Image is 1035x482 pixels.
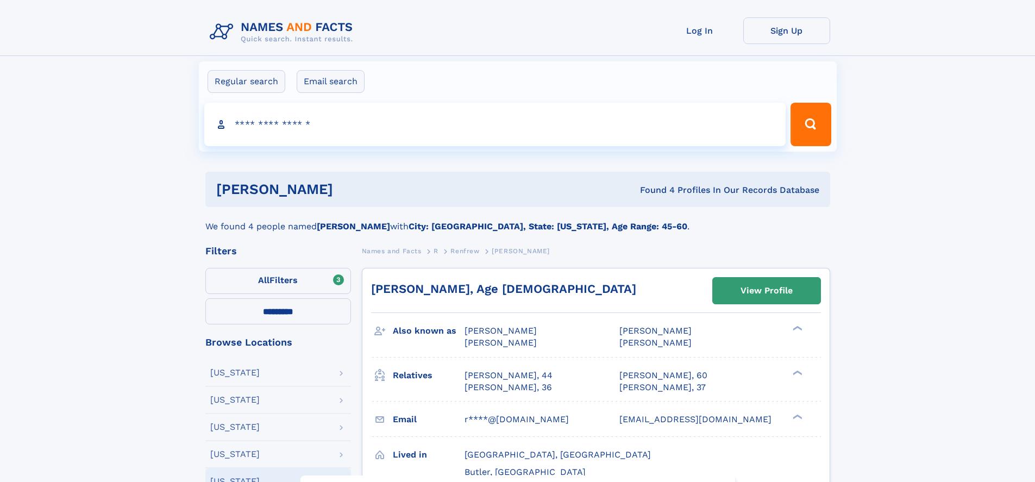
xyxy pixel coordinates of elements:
[434,244,438,258] a: R
[450,247,479,255] span: Renfrew
[492,247,550,255] span: [PERSON_NAME]
[393,446,465,464] h3: Lived in
[362,244,422,258] a: Names and Facts
[210,450,260,459] div: [US_STATE]
[409,221,687,231] b: City: [GEOGRAPHIC_DATA], State: [US_STATE], Age Range: 45-60
[258,275,269,285] span: All
[465,449,651,460] span: [GEOGRAPHIC_DATA], [GEOGRAPHIC_DATA]
[790,325,803,332] div: ❯
[619,325,692,336] span: [PERSON_NAME]
[486,184,819,196] div: Found 4 Profiles In Our Records Database
[656,17,743,44] a: Log In
[317,221,390,231] b: [PERSON_NAME]
[297,70,365,93] label: Email search
[465,337,537,348] span: [PERSON_NAME]
[205,246,351,256] div: Filters
[210,396,260,404] div: [US_STATE]
[465,467,586,477] span: Butler, [GEOGRAPHIC_DATA]
[216,183,487,196] h1: [PERSON_NAME]
[210,368,260,377] div: [US_STATE]
[205,268,351,294] label: Filters
[465,381,552,393] a: [PERSON_NAME], 36
[393,366,465,385] h3: Relatives
[205,17,362,47] img: Logo Names and Facts
[465,370,553,381] a: [PERSON_NAME], 44
[393,322,465,340] h3: Also known as
[208,70,285,93] label: Regular search
[713,278,820,304] a: View Profile
[619,337,692,348] span: [PERSON_NAME]
[790,413,803,420] div: ❯
[210,423,260,431] div: [US_STATE]
[619,381,706,393] a: [PERSON_NAME], 37
[450,244,479,258] a: Renfrew
[205,207,830,233] div: We found 4 people named with .
[619,370,707,381] a: [PERSON_NAME], 60
[791,103,831,146] button: Search Button
[205,337,351,347] div: Browse Locations
[371,282,636,296] a: [PERSON_NAME], Age [DEMOGRAPHIC_DATA]
[465,325,537,336] span: [PERSON_NAME]
[743,17,830,44] a: Sign Up
[204,103,786,146] input: search input
[790,369,803,376] div: ❯
[741,278,793,303] div: View Profile
[619,414,771,424] span: [EMAIL_ADDRESS][DOMAIN_NAME]
[434,247,438,255] span: R
[393,410,465,429] h3: Email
